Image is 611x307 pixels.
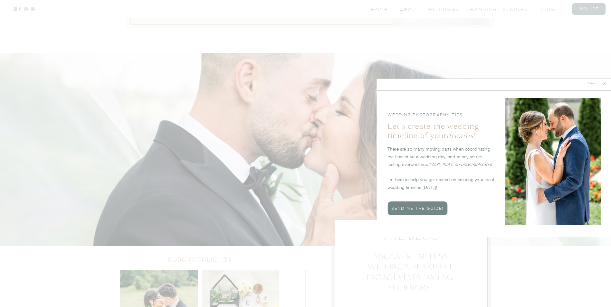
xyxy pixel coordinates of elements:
[503,6,529,12] a: seniors
[387,205,447,211] a: send me the guide!
[387,112,491,118] h3: wedding photography tips
[431,162,493,167] i: Well, that’s an understatement.
[446,131,473,141] i: dreams
[358,251,463,293] a: Discover timeless weddings, heartfelt engagements, and so much more.
[400,6,419,12] a: About
[371,6,389,12] a: Home
[582,81,601,87] nav: Close
[387,122,495,137] h2: Let's create the wedding timeline of your !
[466,6,492,12] a: branding
[539,6,565,12] a: blog
[138,255,262,262] p: blog highlights
[348,229,473,243] p: The Blog
[576,6,602,12] a: inquire
[387,145,495,194] p: There are so many moving parts when coordinating the flow of your wedding day, and to say you’re ...
[427,6,453,12] a: Weddings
